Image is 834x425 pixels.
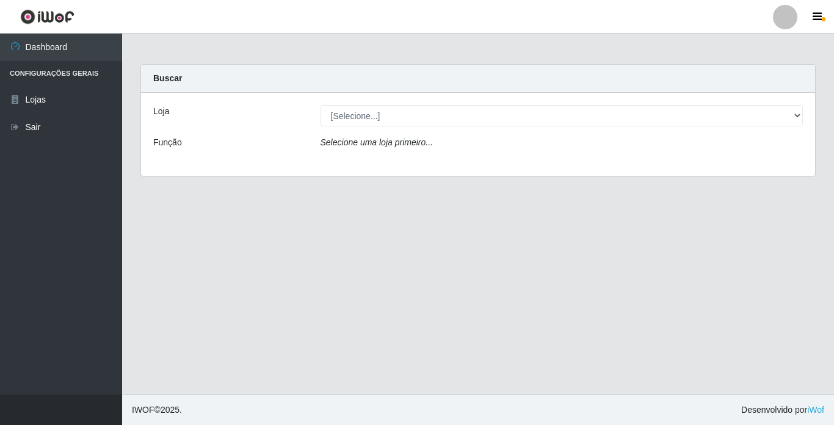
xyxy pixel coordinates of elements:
[20,9,74,24] img: CoreUI Logo
[807,405,824,415] a: iWof
[153,136,182,149] label: Função
[153,73,182,83] strong: Buscar
[741,404,824,416] span: Desenvolvido por
[132,405,154,415] span: IWOF
[153,105,169,118] label: Loja
[321,137,433,147] i: Selecione uma loja primeiro...
[132,404,182,416] span: © 2025 .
